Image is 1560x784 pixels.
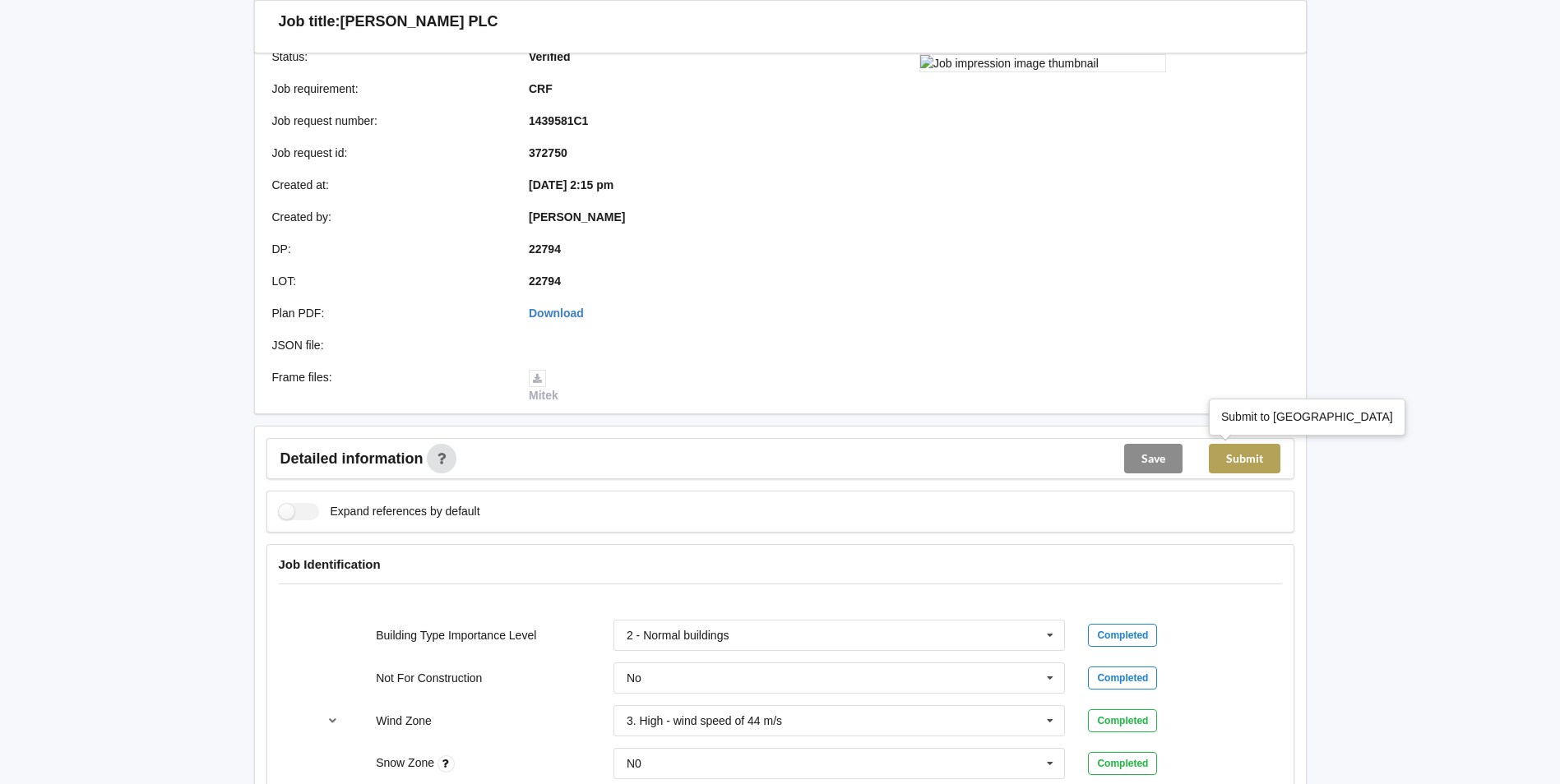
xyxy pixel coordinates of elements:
[529,274,561,288] b: 22794
[261,113,518,129] div: Job request number :
[261,145,518,161] div: Job request id :
[1088,752,1157,775] div: Completed
[627,672,641,684] div: No
[1088,624,1157,647] div: Completed
[261,81,518,97] div: Job requirement :
[261,305,518,321] div: Plan PDF :
[279,556,1282,572] h4: Job Identification
[261,209,518,225] div: Created by :
[279,503,480,520] label: Expand references by default
[376,629,536,642] label: Building Type Importance Level
[279,12,340,31] h3: Job title:
[529,178,613,191] b: [DATE] 2:15 pm
[340,12,498,31] h3: [PERSON_NAME] PLC
[529,210,625,224] b: [PERSON_NAME]
[627,630,729,641] div: 2 - Normal buildings
[1209,444,1280,473] button: Submit
[529,50,571,63] b: Verified
[529,146,567,159] b: 372750
[376,671,482,685] label: Not For Construction
[627,715,782,726] div: 3. High - wind speed of 44 m/s
[529,242,561,256] b: 22794
[261,177,518,193] div: Created at :
[261,369,518,404] div: Frame files :
[261,48,518,65] div: Status :
[529,371,558,402] a: Mitek
[376,756,437,769] label: Snow Zone
[317,706,349,736] button: reference-toggle
[529,114,588,127] b: 1439581C1
[529,307,584,320] a: Download
[1221,408,1393,425] div: Submit to [GEOGRAPHIC_DATA]
[1088,709,1157,732] div: Completed
[376,714,432,727] label: Wind Zone
[261,241,518,257] div: DP :
[1088,666,1157,689] div: Completed
[261,273,518,289] div: LOT :
[280,451,424,466] span: Detailed information
[627,758,641,769] div: N0
[529,82,553,95] b: CRF
[919,54,1166,72] img: Job impression image thumbnail
[261,337,518,353] div: JSON file :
